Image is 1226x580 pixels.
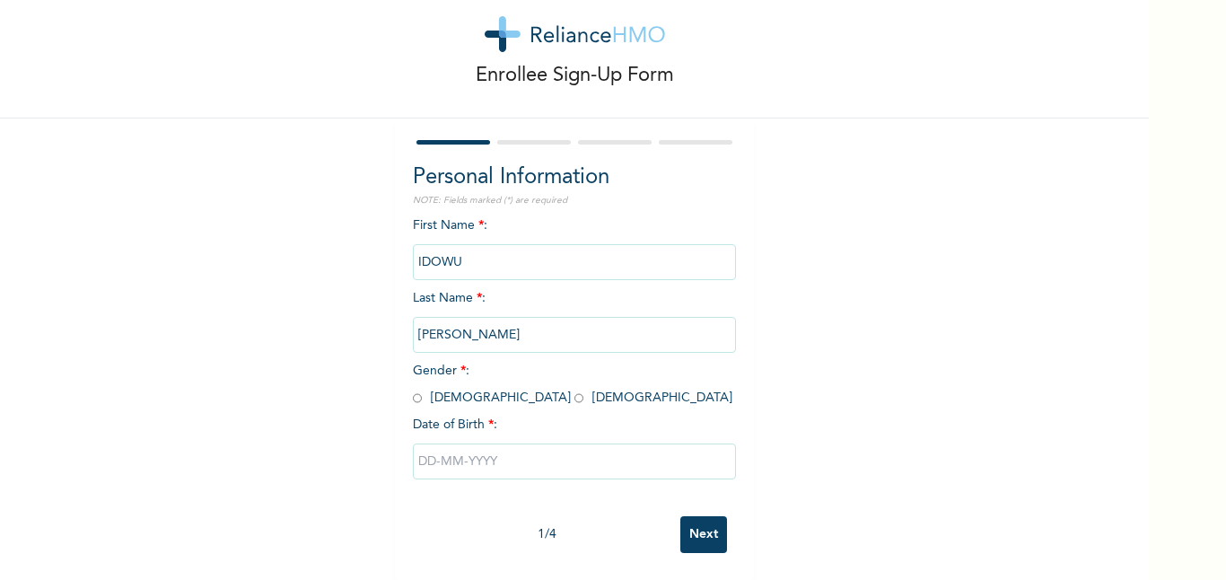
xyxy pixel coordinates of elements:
[413,244,736,280] input: Enter your first name
[413,317,736,353] input: Enter your last name
[680,516,727,553] input: Next
[413,162,736,194] h2: Personal Information
[413,219,736,268] span: First Name :
[413,365,732,404] span: Gender : [DEMOGRAPHIC_DATA] [DEMOGRAPHIC_DATA]
[413,416,497,435] span: Date of Birth :
[413,194,736,207] p: NOTE: Fields marked (*) are required
[413,444,736,479] input: DD-MM-YYYY
[413,292,736,341] span: Last Name :
[476,61,674,91] p: Enrollee Sign-Up Form
[413,525,680,544] div: 1 / 4
[485,16,665,52] img: logo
